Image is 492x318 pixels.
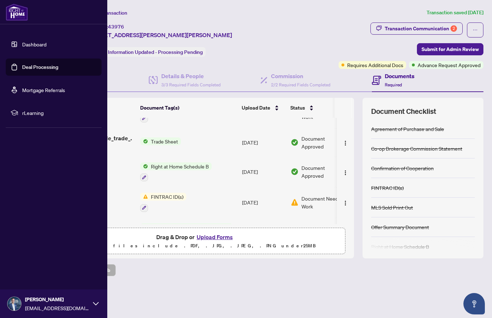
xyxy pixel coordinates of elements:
span: [STREET_ADDRESS][PERSON_NAME][PERSON_NAME] [89,31,232,39]
div: MLS Sold Print Out [371,203,413,211]
span: View Transaction [89,10,127,16]
span: FINTRAC ID(s) [148,193,186,201]
td: [DATE] [239,218,288,248]
div: Agreement of Purchase and Sale [371,125,444,133]
h4: Documents [385,72,414,80]
span: Information Updated - Processing Pending [108,49,203,55]
a: Mortgage Referrals [22,87,65,93]
img: logo [6,4,28,21]
span: Requires Additional Docs [347,61,403,69]
span: ellipsis [473,27,478,32]
img: Logo [343,140,348,146]
img: Document Status [291,168,299,176]
span: Right at Home Schedule B [148,162,212,170]
img: Logo [343,170,348,176]
span: 3/3 Required Fields Completed [161,82,221,87]
span: Co-op Brokerage Commission Statement [148,223,233,231]
h4: Details & People [161,72,221,80]
td: [DATE] [239,157,288,187]
span: Document Checklist [371,106,436,116]
img: Status Icon [140,193,148,201]
button: Logo [340,197,351,208]
th: Status [287,98,348,118]
span: [PERSON_NAME] [25,296,89,303]
span: Document Approved [301,164,346,180]
span: rLearning [22,109,97,117]
span: [EMAIL_ADDRESS][DOMAIN_NAME] [25,304,89,312]
button: Status IconCo-op Brokerage Commission Statement [140,223,233,242]
span: Drag & Drop or [156,232,235,242]
span: Upload Date [242,104,270,112]
th: Document Tag(s) [137,98,239,118]
div: Co-op Brokerage Commission Statement [371,145,462,152]
button: Logo [340,166,351,177]
button: Logo [340,137,351,148]
button: Status IconFINTRAC ID(s) [140,193,186,212]
span: Advance Request Approved [418,61,481,69]
p: Supported files include .PDF, .JPG, .JPEG, .PNG under 25 MB [50,242,341,250]
img: Profile Icon [8,297,21,311]
button: Status IconRight at Home Schedule B [140,162,212,182]
a: Dashboard [22,41,46,47]
img: Status Icon [140,162,148,170]
td: [DATE] [239,187,288,218]
span: Submit for Admin Review [422,44,479,55]
span: Status [290,104,305,112]
a: Deal Processing [22,64,58,70]
td: [DATE] [239,128,288,157]
article: Transaction saved [DATE] [427,9,483,17]
img: Status Icon [140,137,148,145]
h4: Commission [271,72,330,80]
img: Document Status [291,138,299,146]
span: 43976 [108,24,124,30]
img: Document Status [291,198,299,206]
button: Upload Forms [195,232,235,242]
div: Offer Summary Document [371,223,429,231]
div: FINTRAC ID(s) [371,184,404,192]
img: Logo [343,200,348,206]
div: Status: [89,47,206,57]
span: Trade Sheet [148,137,181,145]
button: Submit for Admin Review [417,43,483,55]
button: Status IconTrade Sheet [140,137,181,145]
div: 2 [451,25,457,32]
img: Status Icon [140,223,148,231]
button: Open asap [463,293,485,314]
span: 2/2 Required Fields Completed [271,82,330,87]
div: Confirmation of Cooperation [371,164,434,172]
span: Document Needs Work [301,195,346,210]
th: Upload Date [239,98,287,118]
span: Drag & Drop orUpload FormsSupported files include .PDF, .JPG, .JPEG, .PNG under25MB [46,228,345,254]
span: Required [385,82,402,87]
span: Document Approved [301,135,346,150]
div: Transaction Communication [385,23,457,34]
button: Transaction Communication2 [370,22,463,35]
